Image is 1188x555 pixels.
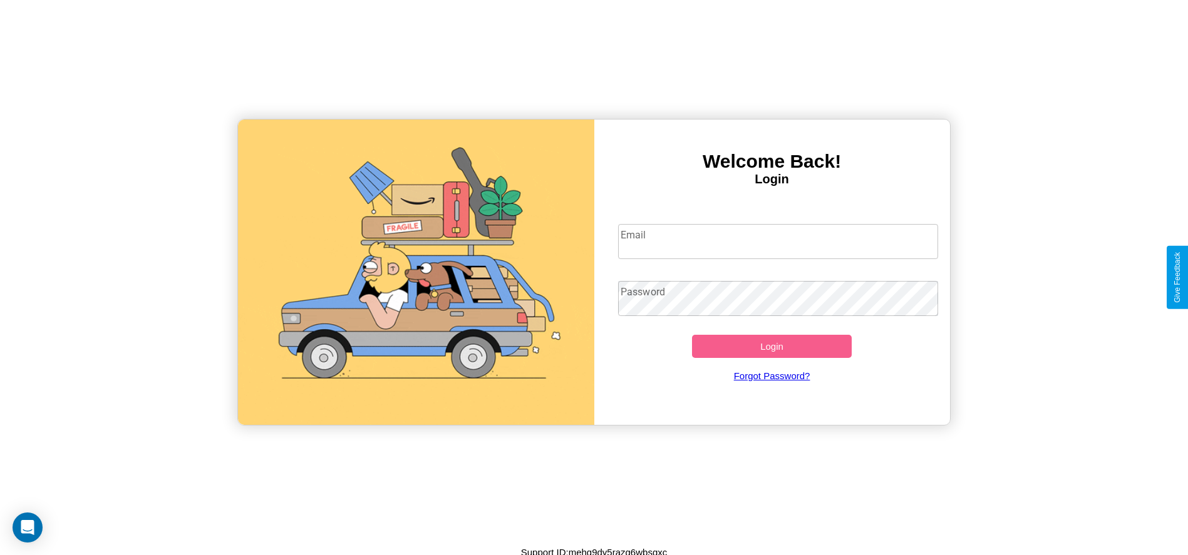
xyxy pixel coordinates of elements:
[594,172,950,186] h4: Login
[692,335,852,358] button: Login
[13,512,43,542] div: Open Intercom Messenger
[612,358,932,394] a: Forgot Password?
[1173,252,1182,303] div: Give Feedback
[238,120,594,425] img: gif
[594,151,950,172] h3: Welcome Back!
